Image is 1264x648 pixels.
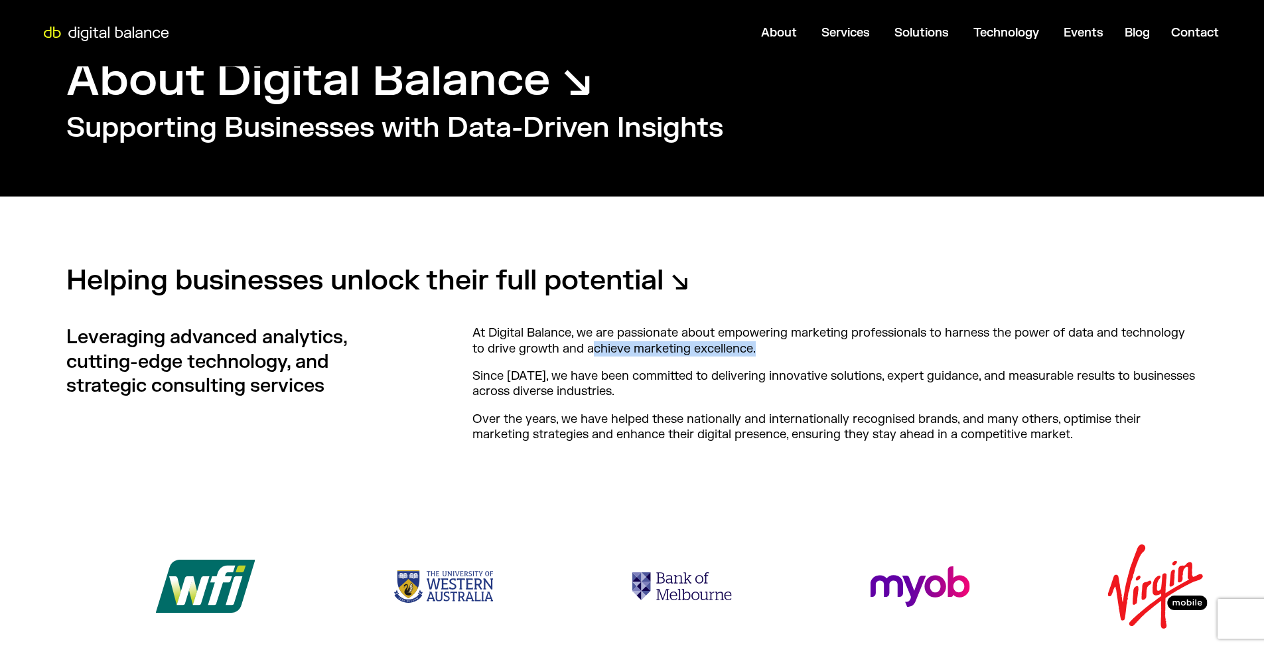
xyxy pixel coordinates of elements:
[66,263,1065,299] h2: Helping businesses unlock their full potential ↘︎
[472,412,1198,443] p: Over the years, we have helped these nationally and internationally recognised brands, and many o...
[66,50,593,110] h1: About Digital Balance ↘︎
[894,25,949,40] a: Solutions
[66,110,723,147] h2: Supporting Businesses with Data-Driven Insights
[66,325,406,398] h3: Leveraging advanced analytics, cutting-edge technology, and strategic consulting services
[33,27,179,41] img: Digital Balance logo
[472,325,1198,357] p: At Digital Balance, we are passionate about empowering marketing professionals to harness the pow...
[180,20,1229,46] div: Menu Toggle
[180,20,1229,46] nav: Menu
[1064,25,1103,40] a: Events
[761,25,797,40] a: About
[1171,25,1219,40] a: Contact
[472,368,1198,400] p: Since [DATE], we have been committed to delivering innovative solutions, expert guidance, and mea...
[1125,25,1150,40] a: Blog
[973,25,1039,40] a: Technology
[821,25,870,40] a: Services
